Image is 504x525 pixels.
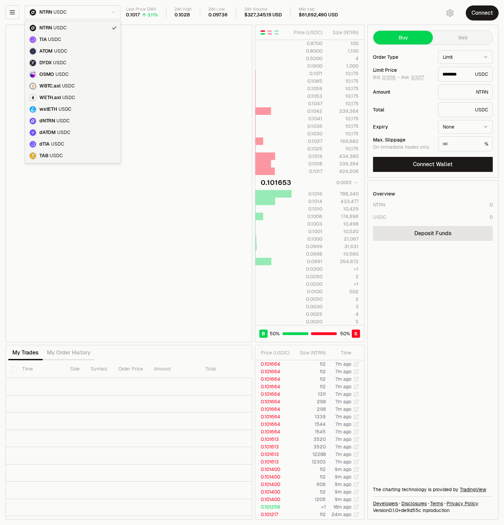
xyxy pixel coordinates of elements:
[50,153,63,159] span: USDC
[30,153,36,159] img: TAB Logo
[55,71,68,78] span: USDC
[30,95,36,101] img: WETH.axl Logo
[39,130,56,136] span: dATOM
[39,95,61,101] span: WETH.axl
[39,48,53,54] span: ATOM
[59,106,72,112] span: USDC
[39,37,47,43] span: TIA
[51,141,64,147] span: USDC
[39,71,54,78] span: OSMO
[56,118,69,124] span: USDC
[39,25,52,31] span: NTRN
[30,83,36,89] img: WBTC.axl Logo
[30,141,36,147] img: dTIA Logo
[30,60,36,66] img: DYDX Logo
[53,25,66,31] span: USDC
[30,106,36,112] img: wstETH Logo
[39,106,57,112] span: wstETH
[30,71,36,78] img: OSMO Logo
[48,37,61,43] span: USDC
[57,130,70,136] span: USDC
[62,95,75,101] span: USDC
[62,83,75,89] span: USDC
[39,118,55,124] span: dNTRN
[54,48,67,54] span: USDC
[30,37,36,43] img: TIA Logo
[39,60,52,66] span: DYDX
[39,141,50,147] span: dTIA
[39,153,48,159] span: TAB
[30,118,36,124] img: dNTRN Logo
[30,130,36,136] img: dATOM Logo
[30,25,36,31] img: NTRN Logo
[39,83,61,89] span: WBTC.axl
[30,48,36,54] img: ATOM Logo
[53,60,66,66] span: USDC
